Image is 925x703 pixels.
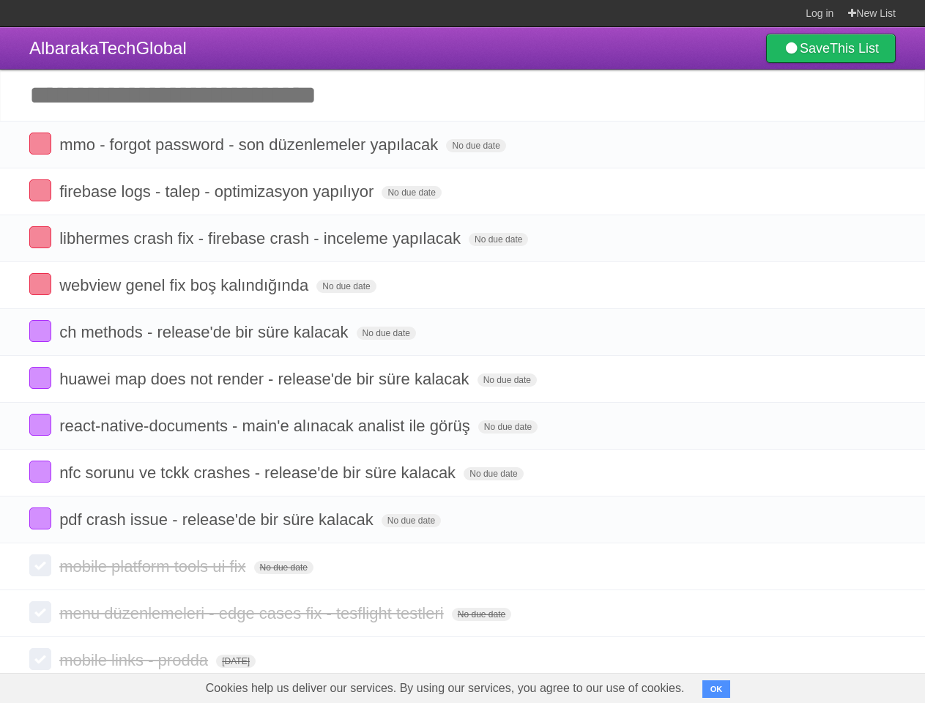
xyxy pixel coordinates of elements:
[216,655,256,668] span: [DATE]
[382,186,441,199] span: No due date
[830,41,879,56] b: This List
[59,604,447,622] span: menu düzenlemeleri - edge cases fix - tesflight testleri
[29,38,187,58] span: AlbarakaTechGlobal
[59,417,474,435] span: react-native-documents - main'e alınacak analist ile görüş
[357,327,416,340] span: No due date
[59,276,312,294] span: webview genel fix boş kalındığında
[478,373,537,387] span: No due date
[59,229,464,248] span: libhermes crash fix - firebase crash - inceleme yapılacak
[452,608,511,621] span: No due date
[29,414,51,436] label: Done
[316,280,376,293] span: No due date
[191,674,699,703] span: Cookies help us deliver our services. By using our services, you agree to our use of cookies.
[478,420,538,434] span: No due date
[469,233,528,246] span: No due date
[29,554,51,576] label: Done
[29,179,51,201] label: Done
[59,651,212,669] span: mobile links - prodda
[59,323,352,341] span: ch methods - release'de bir süre kalacak
[59,510,377,529] span: pdf crash issue - release'de bir süre kalacak
[59,182,377,201] span: firebase logs - talep - optimizasyon yapılıyor
[446,139,505,152] span: No due date
[29,367,51,389] label: Done
[29,226,51,248] label: Done
[59,135,442,154] span: mmo - forgot password - son düzenlemeler yapılacak
[382,514,441,527] span: No due date
[464,467,523,480] span: No due date
[59,464,459,482] span: nfc sorunu ve tckk crashes - release'de bir süre kalacak
[29,133,51,155] label: Done
[59,557,249,576] span: mobile platform tools ui fix
[29,320,51,342] label: Done
[766,34,896,63] a: SaveThis List
[29,507,51,529] label: Done
[29,461,51,483] label: Done
[29,273,51,295] label: Done
[702,680,731,698] button: OK
[254,561,313,574] span: No due date
[29,648,51,670] label: Done
[59,370,472,388] span: huawei map does not render - release'de bir süre kalacak
[29,601,51,623] label: Done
